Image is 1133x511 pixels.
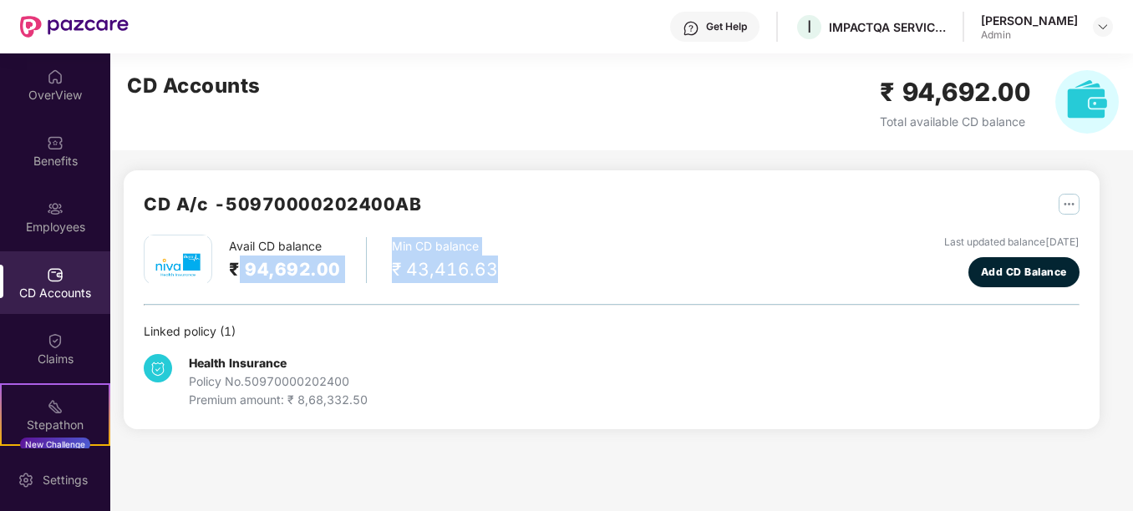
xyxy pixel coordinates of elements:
div: Get Help [706,20,747,33]
div: Linked policy ( 1 ) [144,322,1080,341]
h2: CD Accounts [127,70,261,102]
h2: ₹ 94,692.00 [880,73,1031,112]
img: svg+xml;base64,PHN2ZyBpZD0iU2V0dGluZy0yMHgyMCIgeG1sbnM9Imh0dHA6Ly93d3cudzMub3JnLzIwMDAvc3ZnIiB3aW... [18,472,34,488]
h2: CD A/c - 50970000202400AB [144,190,421,218]
img: mbhicl.png [149,235,207,294]
div: Stepathon [2,417,109,433]
img: svg+xml;base64,PHN2ZyBpZD0iRHJvcGRvd24tMzJ4MzIiIHhtbG5zPSJodHRwOi8vd3d3LnczLm9yZy8yMDAwL3N2ZyIgd2... [1096,20,1110,33]
div: Policy No. 50970000202400 [189,372,368,391]
img: svg+xml;base64,PHN2ZyBpZD0iSGVscC0zMngzMiIgeG1sbnM9Imh0dHA6Ly93d3cudzMub3JnLzIwMDAvc3ZnIiB3aWR0aD... [683,20,699,37]
img: svg+xml;base64,PHN2ZyBpZD0iQ0RfQWNjb3VudHMiIGRhdGEtbmFtZT0iQ0QgQWNjb3VudHMiIHhtbG5zPSJodHRwOi8vd3... [47,266,64,283]
div: ₹ 43,416.63 [392,255,498,283]
div: Avail CD balance [229,237,367,283]
img: svg+xml;base64,PHN2ZyBpZD0iQ2xhaW0iIHhtbG5zPSJodHRwOi8vd3d3LnczLm9yZy8yMDAwL3N2ZyIgd2lkdGg9IjIwIi... [47,332,64,349]
div: [PERSON_NAME] [981,13,1078,28]
img: svg+xml;base64,PHN2ZyB4bWxucz0iaHR0cDovL3d3dy53My5vcmcvMjAwMC9zdmciIHdpZHRoPSIzNCIgaGVpZ2h0PSIzNC... [144,354,172,382]
span: Total available CD balance [880,114,1025,129]
div: IMPACTQA SERVICES PRIVATE LIMITED [829,19,946,35]
img: svg+xml;base64,PHN2ZyB4bWxucz0iaHR0cDovL3d3dy53My5vcmcvMjAwMC9zdmciIHhtbG5zOnhsaW5rPSJodHRwOi8vd3... [1055,70,1119,134]
div: Min CD balance [392,237,498,283]
div: Last updated balance [DATE] [944,235,1080,250]
img: svg+xml;base64,PHN2ZyB4bWxucz0iaHR0cDovL3d3dy53My5vcmcvMjAwMC9zdmciIHdpZHRoPSIyNSIgaGVpZ2h0PSIyNS... [1059,194,1080,215]
img: svg+xml;base64,PHN2ZyBpZD0iSG9tZSIgeG1sbnM9Imh0dHA6Ly93d3cudzMub3JnLzIwMDAvc3ZnIiB3aWR0aD0iMjAiIG... [47,68,64,85]
b: Health Insurance [189,356,287,370]
span: I [807,17,811,37]
div: New Challenge [20,438,90,451]
button: Add CD Balance [968,257,1079,287]
div: Premium amount: ₹ 8,68,332.50 [189,391,368,409]
img: svg+xml;base64,PHN2ZyBpZD0iQmVuZWZpdHMiIHhtbG5zPSJodHRwOi8vd3d3LnczLm9yZy8yMDAwL3N2ZyIgd2lkdGg9Ij... [47,134,64,151]
h2: ₹ 94,692.00 [229,255,341,283]
img: svg+xml;base64,PHN2ZyB4bWxucz0iaHR0cDovL3d3dy53My5vcmcvMjAwMC9zdmciIHdpZHRoPSIyMSIgaGVpZ2h0PSIyMC... [47,398,64,415]
img: New Pazcare Logo [20,16,129,38]
img: svg+xml;base64,PHN2ZyBpZD0iRW1wbG95ZWVzIiB4bWxucz0iaHR0cDovL3d3dy53My5vcmcvMjAwMC9zdmciIHdpZHRoPS... [47,200,64,217]
span: Add CD Balance [981,264,1067,280]
div: Settings [38,472,93,488]
div: Admin [981,28,1078,42]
